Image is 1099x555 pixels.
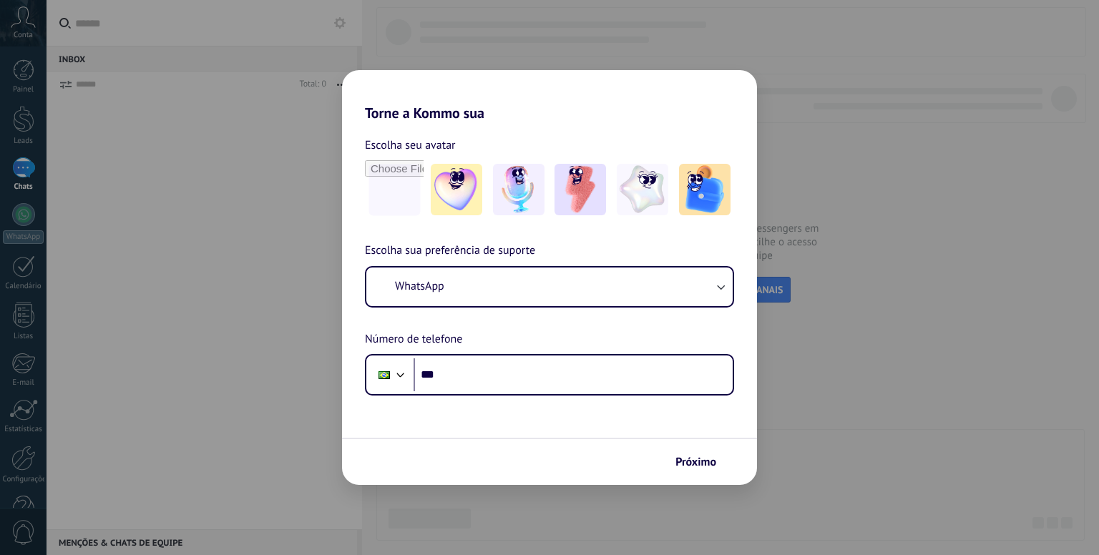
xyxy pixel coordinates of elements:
[669,450,736,474] button: Próximo
[365,136,456,154] span: Escolha seu avatar
[365,242,535,260] span: Escolha sua preferência de suporte
[679,164,731,215] img: -5.jpeg
[431,164,482,215] img: -1.jpeg
[366,267,733,306] button: WhatsApp
[617,164,668,215] img: -4.jpeg
[675,457,716,467] span: Próximo
[395,279,444,293] span: WhatsApp
[342,70,757,122] h2: Torne a Kommo sua
[371,360,398,390] div: Brazil: + 55
[365,330,462,349] span: Número de telefone
[493,164,544,215] img: -2.jpeg
[555,164,606,215] img: -3.jpeg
